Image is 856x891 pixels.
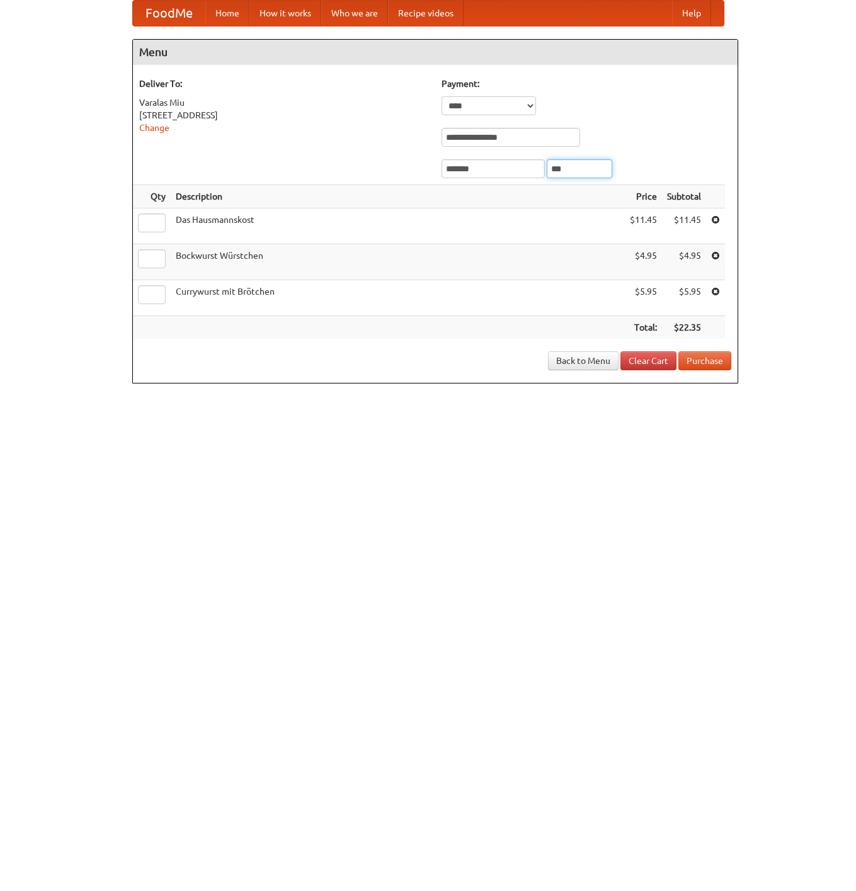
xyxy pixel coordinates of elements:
[662,185,706,208] th: Subtotal
[139,109,429,122] div: [STREET_ADDRESS]
[249,1,321,26] a: How it works
[662,208,706,244] td: $11.45
[139,77,429,90] h5: Deliver To:
[133,40,738,65] h4: Menu
[133,1,205,26] a: FoodMe
[139,96,429,109] div: Varalas Miu
[625,208,662,244] td: $11.45
[548,351,619,370] a: Back to Menu
[662,244,706,280] td: $4.95
[442,77,731,90] h5: Payment:
[672,1,711,26] a: Help
[620,351,676,370] a: Clear Cart
[625,316,662,339] th: Total:
[171,185,625,208] th: Description
[662,316,706,339] th: $22.35
[662,280,706,316] td: $5.95
[205,1,249,26] a: Home
[133,185,171,208] th: Qty
[139,123,169,133] a: Change
[678,351,731,370] button: Purchase
[171,244,625,280] td: Bockwurst Würstchen
[171,208,625,244] td: Das Hausmannskost
[625,185,662,208] th: Price
[321,1,388,26] a: Who we are
[625,244,662,280] td: $4.95
[388,1,464,26] a: Recipe videos
[171,280,625,316] td: Currywurst mit Brötchen
[625,280,662,316] td: $5.95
